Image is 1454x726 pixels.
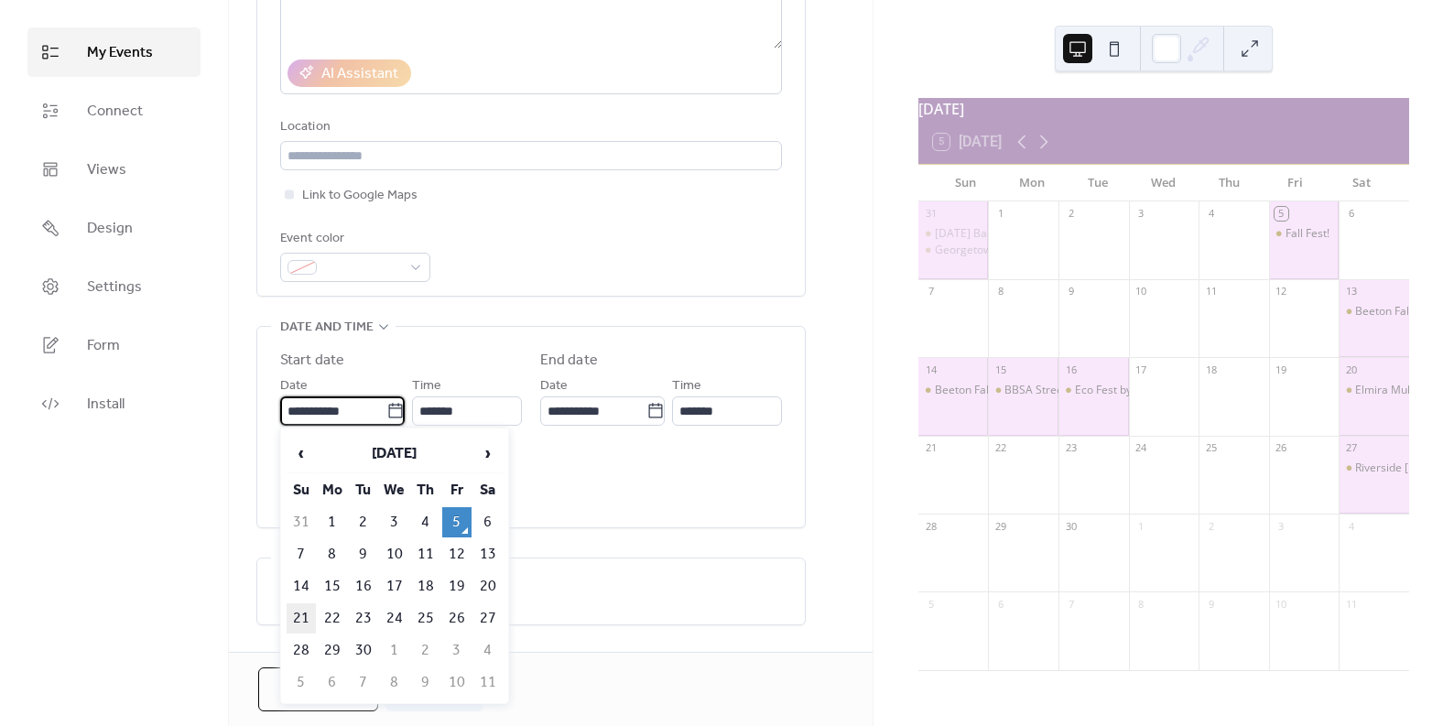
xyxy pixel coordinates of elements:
[349,667,378,698] td: 7
[349,571,378,601] td: 16
[280,375,308,397] span: Date
[924,207,938,221] div: 31
[1344,207,1358,221] div: 6
[27,262,201,311] a: Settings
[1064,597,1078,611] div: 7
[411,539,440,569] td: 11
[1204,207,1218,221] div: 4
[412,375,441,397] span: Time
[1355,304,1434,320] div: Beeton Fall Fair
[380,603,409,634] td: 24
[280,317,374,339] span: Date and time
[473,475,503,505] th: Sa
[1004,383,1162,398] div: BBSA Street Market & Cookout
[442,667,472,698] td: 10
[1064,363,1078,376] div: 16
[380,475,409,505] th: We
[302,185,418,207] span: Link to Google Maps
[1275,597,1288,611] div: 10
[287,603,316,634] td: 21
[1064,441,1078,455] div: 23
[473,603,503,634] td: 27
[1064,285,1078,298] div: 9
[1344,597,1358,611] div: 11
[999,165,1065,201] div: Mon
[540,375,568,397] span: Date
[1075,383,1192,398] div: Eco Fest by TJX Canada
[318,667,347,698] td: 6
[474,435,502,471] span: ›
[1344,519,1358,533] div: 4
[318,603,347,634] td: 22
[988,383,1058,398] div: BBSA Street Market & Cookout
[1134,207,1148,221] div: 3
[473,507,503,537] td: 6
[1204,441,1218,455] div: 25
[935,243,1036,258] div: Georgetown Ribfest
[1131,165,1197,201] div: Wed
[442,635,472,666] td: 3
[287,571,316,601] td: 14
[380,571,409,601] td: 17
[318,571,347,601] td: 15
[924,519,938,533] div: 28
[318,507,347,537] td: 1
[288,435,315,471] span: ‹
[1263,165,1329,201] div: Fri
[318,635,347,666] td: 29
[27,86,201,135] a: Connect
[87,276,142,298] span: Settings
[1058,383,1129,398] div: Eco Fest by TJX Canada
[1204,285,1218,298] div: 11
[1339,304,1409,320] div: Beeton Fall Fair
[1134,285,1148,298] div: 10
[258,667,378,711] a: Cancel
[380,635,409,666] td: 1
[993,519,1007,533] div: 29
[1204,519,1218,533] div: 2
[411,667,440,698] td: 9
[918,98,1409,120] div: [DATE]
[27,320,201,370] a: Form
[380,539,409,569] td: 10
[411,635,440,666] td: 2
[349,635,378,666] td: 30
[1286,226,1329,242] div: Fall Fest!
[1344,441,1358,455] div: 27
[1339,383,1409,398] div: Elmira Multicultural Festival
[1275,441,1288,455] div: 26
[411,475,440,505] th: Th
[924,597,938,611] div: 5
[1275,519,1288,533] div: 3
[1275,363,1288,376] div: 19
[27,145,201,194] a: Views
[442,507,472,537] td: 5
[411,571,440,601] td: 18
[287,475,316,505] th: Su
[287,635,316,666] td: 28
[87,101,143,123] span: Connect
[918,383,989,398] div: Beeton Fall Fair
[318,434,472,473] th: [DATE]
[280,116,778,138] div: Location
[1344,363,1358,376] div: 20
[87,159,126,181] span: Views
[935,226,1005,242] div: [DATE] Barrie
[1329,165,1394,201] div: Sat
[1134,597,1148,611] div: 8
[1204,363,1218,376] div: 18
[1204,597,1218,611] div: 9
[1064,519,1078,533] div: 30
[442,539,472,569] td: 12
[473,667,503,698] td: 11
[918,243,989,258] div: Georgetown Ribfest
[924,285,938,298] div: 7
[473,539,503,569] td: 13
[993,285,1007,298] div: 8
[87,42,153,64] span: My Events
[87,394,125,416] span: Install
[318,475,347,505] th: Mo
[27,379,201,428] a: Install
[87,218,133,240] span: Design
[411,507,440,537] td: 4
